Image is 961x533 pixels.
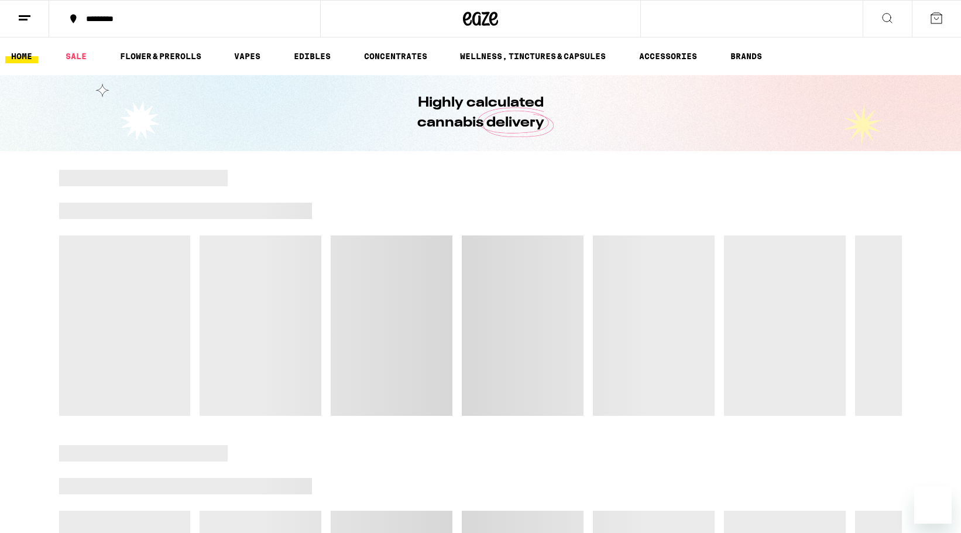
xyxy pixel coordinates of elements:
a: VAPES [228,49,266,63]
a: WELLNESS, TINCTURES & CAPSULES [454,49,612,63]
a: HOME [5,49,38,63]
a: BRANDS [725,49,768,63]
a: CONCENTRATES [358,49,433,63]
iframe: Button to launch messaging window [914,486,952,524]
a: FLOWER & PREROLLS [114,49,207,63]
a: ACCESSORIES [633,49,703,63]
h1: Highly calculated cannabis delivery [384,93,577,133]
a: EDIBLES [288,49,337,63]
a: SALE [60,49,92,63]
